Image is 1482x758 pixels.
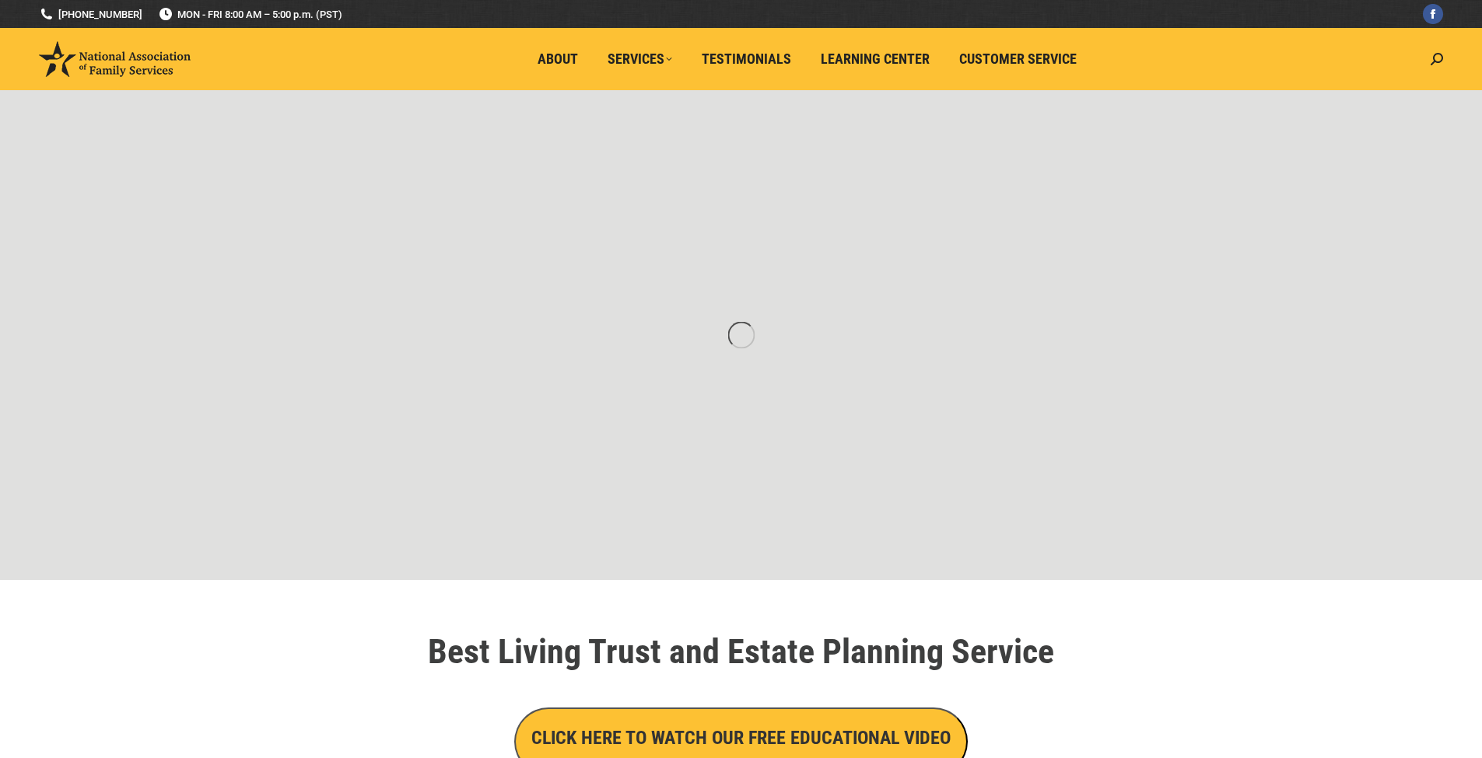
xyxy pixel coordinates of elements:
span: Learning Center [821,51,930,68]
h3: CLICK HERE TO WATCH OUR FREE EDUCATIONAL VIDEO [531,725,951,751]
span: Testimonials [702,51,791,68]
a: Testimonials [691,44,802,74]
span: Customer Service [959,51,1077,68]
a: Customer Service [948,44,1088,74]
a: Facebook page opens in new window [1423,4,1443,24]
span: MON - FRI 8:00 AM – 5:00 p.m. (PST) [158,7,342,22]
a: CLICK HERE TO WATCH OUR FREE EDUCATIONAL VIDEO [514,731,968,747]
span: Services [608,51,672,68]
img: National Association of Family Services [39,41,191,77]
a: [PHONE_NUMBER] [39,7,142,22]
a: About [527,44,589,74]
h1: Best Living Trust and Estate Planning Service [306,634,1177,669]
span: About [538,51,578,68]
a: Learning Center [810,44,941,74]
